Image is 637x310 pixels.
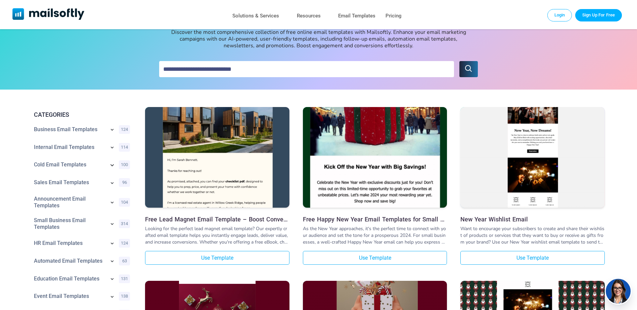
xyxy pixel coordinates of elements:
[109,220,116,228] a: Show subcategories for Small Business Email Templates
[303,216,447,223] a: Free Happy New Year Email Templates for Small Businesses in [DATE]
[34,217,105,230] a: Category
[34,126,105,133] a: Category
[34,240,105,247] a: Category
[109,258,116,266] a: Show subcategories for Automated Email Templates
[34,196,105,209] a: Category
[145,68,289,247] img: Free Lead Magnet Email Template – Boost Conversions with Engaging Emails
[109,275,116,283] a: Show subcategories for Education Email Templates
[145,225,289,246] div: Looking for the perfect lead magnet email template? Our expertly crafted email template helps you...
[303,225,447,246] div: As the New Year approaches, it's the perfect time to connect with your audience and set the tone ...
[34,293,105,300] a: Category
[460,107,605,209] a: New Year Wishlist Email
[34,161,105,168] a: Category
[145,107,289,209] a: Free Lead Magnet Email Template – Boost Conversions with Engaging Emails
[460,251,605,265] a: Use Template
[109,144,116,152] a: Show subcategories for Internal Email Templates
[34,275,105,282] a: Category
[460,225,605,246] div: Want to encourage your subscribers to create and share their wishlist of products or services tha...
[168,29,470,49] div: Discover the most comprehensive collection of free online email templates with Mailsoftly. Enhanc...
[460,216,605,223] a: New Year Wishlist Email
[109,179,116,188] a: Show subcategories for Sales Email Templates
[109,240,116,248] a: Show subcategories for HR Email Templates
[547,9,572,21] a: Login
[303,107,447,209] a: Free Happy New Year Email Templates for Small Businesses in 2024
[34,144,105,151] a: Category
[109,126,116,134] a: Show subcategories for Business Email Templates
[303,216,447,223] h3: Free Happy New Year Email Templates for Small Businesses in 2024
[34,179,105,186] a: Category
[303,28,447,287] img: Free Happy New Year Email Templates for Small Businesses in 2024
[338,11,375,21] a: Email Templates
[145,216,289,223] a: Free Lead Magnet Email Template – Boost Conversions with Engaging Emails
[460,86,605,229] img: New Year Wishlist Email
[303,251,447,265] a: Use Template
[29,110,133,119] div: CATEGORIES
[385,11,402,21] a: Pricing
[12,8,85,21] a: Mailsoftly
[232,11,279,21] a: Solutions & Services
[109,199,116,207] a: Show subcategories for Announcement Email Templates
[605,279,632,304] img: agent
[108,161,116,170] a: Show subcategories for Cold Email Templates
[109,293,116,301] a: Show subcategories for Event Email Templates
[145,251,289,265] a: Use Template
[575,9,622,21] a: Trial
[12,8,85,20] img: Mailsoftly Logo
[34,258,105,264] a: Category
[297,11,321,21] a: Resources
